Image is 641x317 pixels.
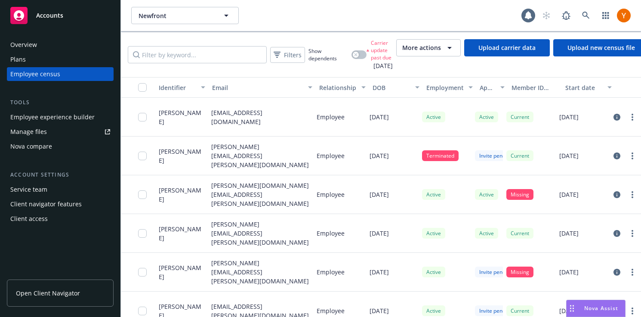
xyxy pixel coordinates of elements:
div: Plans [10,53,26,66]
div: Active [422,189,445,200]
a: circleInformation [612,190,622,200]
div: Active [422,112,445,122]
div: Start date [565,83,602,92]
span: [PERSON_NAME] [159,263,204,281]
p: [DATE] [559,151,579,160]
span: Carrier update past due [371,39,393,61]
div: Drag to move [567,300,577,317]
p: [EMAIL_ADDRESS][DOMAIN_NAME] [211,108,310,126]
span: [DATE] [367,61,393,70]
a: Upload carrier data [464,39,550,56]
div: Missing [506,267,533,277]
p: [DATE] [370,306,389,315]
button: Member ID status [508,77,561,98]
input: Toggle Row Selected [138,307,147,315]
div: Terminated [422,150,459,161]
input: Select all [138,83,147,92]
button: Nova Assist [566,300,626,317]
img: photo [617,9,631,22]
p: [PERSON_NAME][DOMAIN_NAME][EMAIL_ADDRESS][PERSON_NAME][DOMAIN_NAME] [211,181,310,208]
a: circleInformation [612,112,622,122]
div: Email [212,83,303,92]
a: Client navigator features [7,197,114,211]
div: Missing [506,189,533,200]
span: Nova Assist [584,305,618,312]
input: Toggle Row Selected [138,229,147,238]
div: Active [475,189,498,200]
a: Client access [7,212,114,226]
button: Email [209,77,316,98]
button: Employment [423,77,476,98]
div: Invite pending [475,150,517,161]
span: Accounts [36,12,63,19]
p: [DATE] [370,190,389,199]
div: Client navigator features [10,197,82,211]
a: more [627,306,638,316]
span: [PERSON_NAME] [159,108,204,126]
a: circleInformation [612,228,622,239]
span: [PERSON_NAME] [159,224,204,242]
div: Active [422,267,445,277]
span: Show dependents [308,47,348,62]
p: [PERSON_NAME][EMAIL_ADDRESS][PERSON_NAME][DOMAIN_NAME] [211,220,310,247]
button: DOB [369,77,422,98]
input: Toggle Row Selected [138,152,147,160]
a: more [627,228,638,239]
div: Tools [7,98,114,107]
p: [DATE] [370,267,389,277]
div: Nova compare [10,140,52,153]
p: Employee [317,306,345,315]
span: Newfront [139,11,213,20]
div: Employee census [10,67,60,81]
div: Active [422,305,445,316]
a: circleInformation [612,151,622,161]
div: Current [506,305,533,316]
div: Client access [10,212,48,226]
div: Invite pending [475,267,517,277]
p: [DATE] [370,229,389,238]
span: Filters [272,49,303,61]
p: [PERSON_NAME][EMAIL_ADDRESS][PERSON_NAME][DOMAIN_NAME] [211,142,310,169]
div: Member ID status [512,83,558,92]
a: more [627,190,638,200]
button: Start date [562,77,615,98]
span: [PERSON_NAME] [159,147,204,165]
p: Employee [317,151,345,160]
p: Employee [317,229,345,238]
a: more [627,267,638,277]
div: Active [475,112,498,122]
p: Employee [317,267,345,277]
a: Overview [7,38,114,52]
p: Employee [317,190,345,199]
input: Toggle Row Selected [138,113,147,121]
div: App status [480,83,496,92]
button: Newfront [131,7,239,24]
div: Overview [10,38,37,52]
input: Toggle Row Selected [138,268,147,277]
p: [DATE] [370,112,389,121]
div: Current [506,150,533,161]
span: Open Client Navigator [16,289,80,298]
a: Manage files [7,125,114,139]
a: Report a Bug [558,7,575,24]
a: Employee census [7,67,114,81]
button: More actions [396,39,461,56]
p: [DATE] [559,112,579,121]
div: Invite pending [475,305,517,316]
p: [DATE] [559,267,579,277]
div: Relationship [319,83,356,92]
p: [DATE] [370,151,389,160]
a: more [627,112,638,122]
div: Identifier [159,83,196,92]
p: [DATE] [559,306,579,315]
input: Filter by keyword... [128,46,267,63]
p: [DATE] [559,229,579,238]
button: Identifier [155,77,209,98]
p: Employee [317,112,345,121]
a: Plans [7,53,114,66]
button: Relationship [316,77,369,98]
span: Filters [284,50,302,59]
a: Nova compare [7,140,114,153]
a: circleInformation [612,267,622,277]
div: Current [506,112,533,122]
